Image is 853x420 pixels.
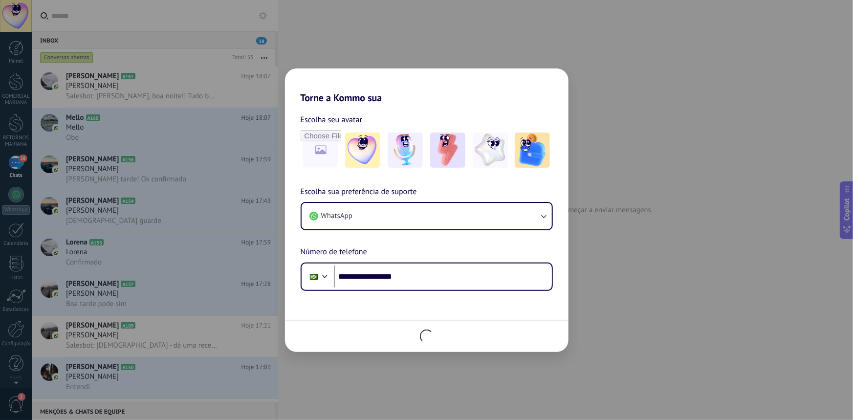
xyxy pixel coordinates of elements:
[301,113,363,126] span: Escolha seu avatar
[301,246,367,259] span: Número de telefone
[473,133,508,168] img: -4.jpeg
[321,211,352,221] span: WhatsApp
[430,133,465,168] img: -3.jpeg
[302,203,552,229] button: WhatsApp
[305,266,323,287] div: Brazil: + 55
[515,133,550,168] img: -5.jpeg
[285,68,569,104] h2: Torne a Kommo sua
[388,133,423,168] img: -2.jpeg
[345,133,380,168] img: -1.jpeg
[301,186,417,199] span: Escolha sua preferência de suporte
